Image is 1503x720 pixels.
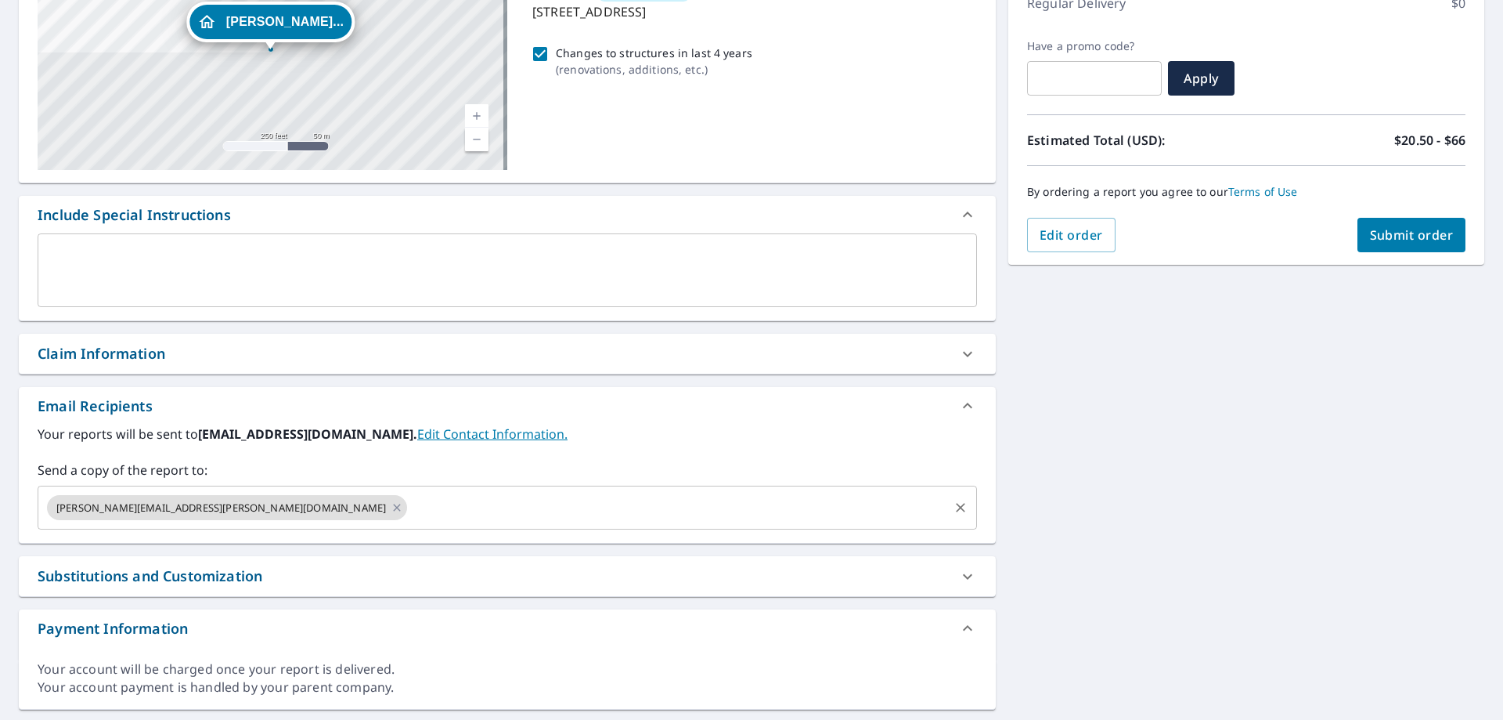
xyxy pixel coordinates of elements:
[532,2,971,21] p: [STREET_ADDRESS]
[19,196,996,233] div: Include Special Instructions
[417,425,568,443] a: EditContactInfo
[38,343,165,364] div: Claim Information
[38,660,977,678] div: Your account will be charged once your report is delivered.
[1370,226,1454,244] span: Submit order
[1180,70,1222,87] span: Apply
[1040,226,1103,244] span: Edit order
[38,566,262,587] div: Substitutions and Customization
[198,425,417,443] b: [EMAIL_ADDRESS][DOMAIN_NAME].
[1228,184,1298,199] a: Terms of Use
[47,495,407,520] div: [PERSON_NAME][EMAIL_ADDRESS][PERSON_NAME][DOMAIN_NAME]
[19,556,996,596] div: Substitutions and Customization
[38,425,977,443] label: Your reports will be sent to
[1027,185,1465,199] p: By ordering a report you agree to our
[38,461,977,479] label: Send a copy of the report to:
[19,334,996,374] div: Claim Information
[950,497,971,519] button: Clear
[465,128,488,151] a: Current Level 17, Zoom Out
[556,45,752,61] p: Changes to structures in last 4 years
[1394,131,1465,150] p: $20.50 - $66
[38,396,153,417] div: Email Recipients
[226,16,344,27] span: [PERSON_NAME]...
[1027,131,1246,150] p: Estimated Total (USD):
[1168,61,1234,96] button: Apply
[47,501,395,516] span: [PERSON_NAME][EMAIL_ADDRESS][PERSON_NAME][DOMAIN_NAME]
[19,610,996,647] div: Payment Information
[1027,39,1162,53] label: Have a promo code?
[38,204,231,226] div: Include Special Instructions
[465,104,488,128] a: Current Level 17, Zoom In
[556,61,752,78] p: ( renovations, additions, etc. )
[1357,218,1466,252] button: Submit order
[1027,218,1116,252] button: Edit order
[19,387,996,425] div: Email Recipients
[38,678,977,696] div: Your account payment is handled by your parent company.
[38,618,188,639] div: Payment Information
[186,2,355,50] div: Dropped pin, building Steve Valdes, Residential property, 6308 S Highway 261 Hardinsburg, KY 40143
